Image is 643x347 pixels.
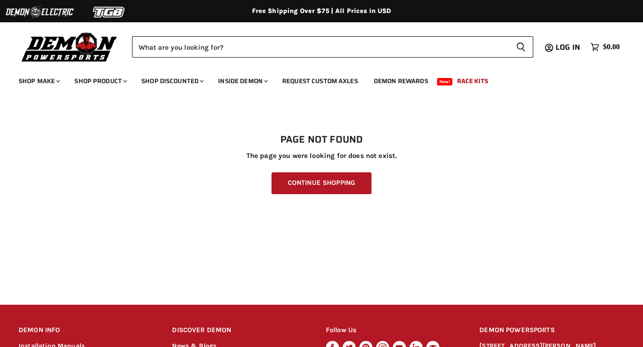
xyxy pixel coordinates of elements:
button: Search [509,36,533,58]
a: Request Custom Axles [275,72,365,91]
h2: DEMON INFO [19,320,155,341]
a: Continue Shopping [272,172,371,194]
a: Inside Demon [211,72,273,91]
a: Race Kits [450,72,495,91]
span: $0.00 [603,43,620,52]
img: Demon Powersports [19,30,120,63]
h2: Follow Us [326,320,462,341]
a: Shop Product [67,72,133,91]
a: Demon Rewards [367,72,435,91]
h2: DEMON POWERSPORTS [479,320,624,341]
h1: Page not found [19,134,624,145]
ul: Main menu [12,68,617,91]
a: Shop Make [12,72,66,91]
input: Search [132,36,509,58]
a: Shop Discounted [134,72,209,91]
h2: DISCOVER DEMON [172,320,308,341]
a: $0.00 [586,40,624,54]
img: TGB Logo 2 [74,3,144,21]
form: Product [132,36,533,58]
a: Log in [551,43,586,52]
span: New! [437,78,453,85]
img: Demon Electric Logo 2 [5,3,74,21]
span: Log in [556,41,580,53]
p: The page you were looking for does not exist. [19,152,624,160]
